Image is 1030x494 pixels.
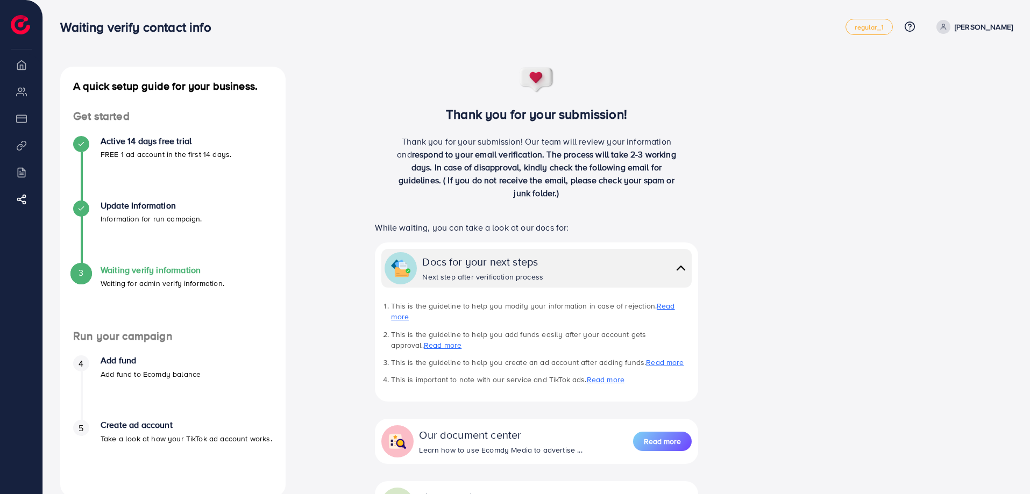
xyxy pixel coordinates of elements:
li: Active 14 days free trial [60,136,286,201]
li: This is the guideline to help you add funds easily after your account gets approval. [391,329,691,351]
img: logo [11,15,30,34]
li: Add fund [60,355,286,420]
li: This is the guideline to help you create an ad account after adding funds. [391,357,691,368]
h4: Update Information [101,201,202,211]
p: FREE 1 ad account in the first 14 days. [101,148,231,161]
button: Read more [633,432,692,451]
span: 4 [79,357,83,370]
div: Next step after verification process [422,271,543,282]
li: Create ad account [60,420,286,484]
a: Read more [391,300,674,322]
img: collapse [673,260,688,276]
img: collapse [388,432,407,451]
h3: Waiting verify contact info [60,19,219,35]
span: 3 [79,267,83,279]
p: Take a look at how your TikTok ad account works. [101,432,272,445]
p: Thank you for your submission! Our team will review your information and [393,135,680,199]
li: Waiting verify information [60,265,286,330]
div: Our document center [419,427,582,442]
h4: Active 14 days free trial [101,136,231,146]
a: [PERSON_NAME] [932,20,1013,34]
li: Update Information [60,201,286,265]
span: 5 [79,422,83,434]
a: Read more [587,374,624,385]
li: This is the guideline to help you modify your information in case of rejection. [391,300,691,323]
a: Read more [424,340,461,350]
p: While waiting, you can take a look at our docs for: [375,221,698,234]
div: Docs for your next steps [422,254,543,269]
span: Read more [644,436,681,447]
p: Add fund to Ecomdy balance [101,368,201,381]
a: Read more [633,431,692,452]
h4: Create ad account [101,420,272,430]
span: regular_1 [855,24,883,31]
h4: A quick setup guide for your business. [60,80,286,92]
p: [PERSON_NAME] [955,20,1013,33]
h3: Thank you for your submission! [357,106,716,122]
h4: Waiting verify information [101,265,224,275]
a: regular_1 [846,19,892,35]
img: success [519,67,555,94]
h4: Run your campaign [60,330,286,343]
li: This is important to note with our service and TikTok ads. [391,374,691,385]
p: Information for run campaign. [101,212,202,225]
h4: Add fund [101,355,201,366]
img: collapse [391,259,410,278]
p: Waiting for admin verify information. [101,277,224,290]
span: respond to your email verification. The process will take 2-3 working days. In case of disapprova... [399,148,676,199]
div: Learn how to use Ecomdy Media to advertise ... [419,445,582,455]
a: Read more [646,357,684,368]
h4: Get started [60,110,286,123]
